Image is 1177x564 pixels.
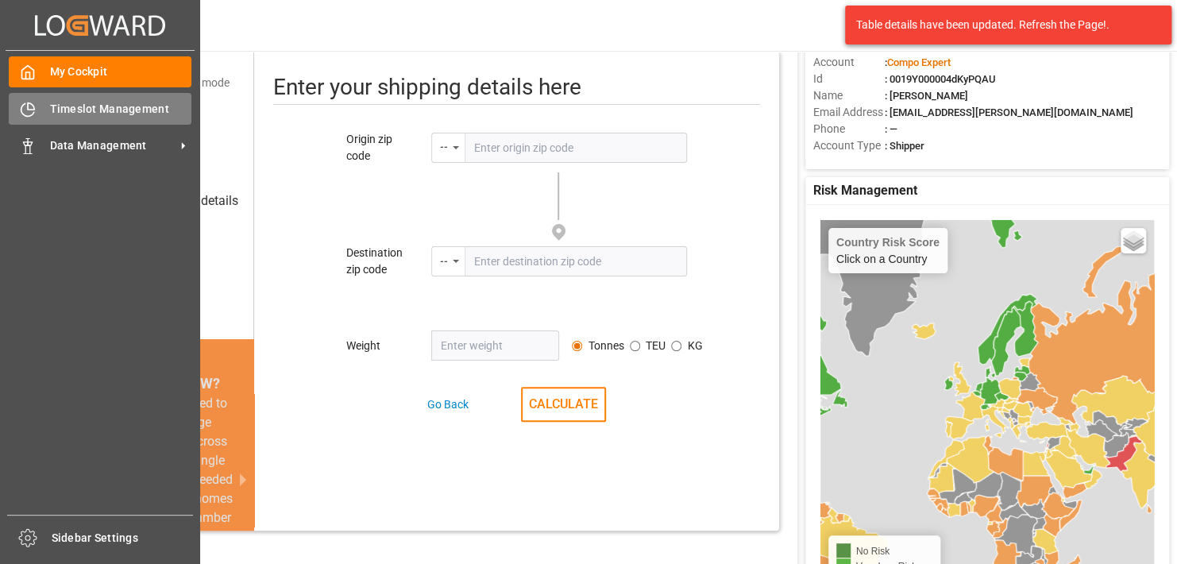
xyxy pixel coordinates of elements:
span: Risk Management [813,181,917,200]
span: No Risk [856,546,890,557]
span: Name [813,87,885,104]
div: Go Back [427,396,469,413]
span: : [EMAIL_ADDRESS][PERSON_NAME][DOMAIN_NAME] [885,106,1133,118]
label: Tonnes [588,338,623,354]
button: CALCULATE [521,387,606,422]
span: Account [813,54,885,71]
div: -- [440,250,448,268]
input: Enter origin zip code [465,133,687,163]
div: -- [440,136,448,154]
div: Table details have been updated. Refresh the Page!. [856,17,1148,33]
span: : [885,56,951,68]
input: Avg. container weight [630,341,640,351]
span: Data Management [50,137,176,154]
a: My Cockpit [9,56,191,87]
span: Id [813,71,885,87]
span: : [PERSON_NAME] [885,90,968,102]
a: Timeslot Management [9,93,191,124]
div: Origin zip code [346,131,410,164]
input: Enter weight [431,330,559,361]
div: Select transport mode [121,75,230,91]
span: Account Type [813,137,885,154]
div: Enter your shipping details here [273,71,759,105]
label: KG [687,338,702,354]
div: menu-button [431,133,465,163]
input: Enter destination zip code [465,246,687,276]
label: TEU [646,338,666,354]
span: : — [885,123,897,135]
span: Compo Expert [887,56,951,68]
span: My Cockpit [50,64,192,80]
div: Destination zip code [346,245,410,278]
div: Weight [346,338,410,354]
span: Phone [813,121,885,137]
h4: Country Risk Score [836,236,940,249]
div: Click on a Country [836,236,940,265]
input: Avg. container weight [572,341,582,351]
span: Email Address [813,104,885,121]
span: : 0019Y000004dKyPQAU [885,73,996,85]
span: Sidebar Settings [52,530,194,547]
input: Avg. container weight [671,341,681,351]
span: : Shipper [885,140,924,152]
div: menu-button [431,246,465,276]
button: open menu [431,133,465,163]
span: Timeslot Management [50,101,192,118]
a: Layers [1121,228,1146,253]
div: Add shipping details [124,191,238,211]
button: open menu [431,246,465,276]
